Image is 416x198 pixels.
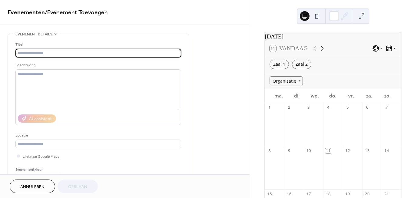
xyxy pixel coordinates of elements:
div: 7 [384,105,389,110]
span: Evenement details [15,31,52,38]
div: 12 [345,148,350,153]
span: / Evenement Toevoegen [45,7,108,18]
div: di. [288,89,306,102]
div: [DATE] [265,32,401,41]
div: 3 [306,105,311,110]
div: Beschrijving [15,62,180,68]
div: 19 [345,191,350,197]
div: Zaal 1 [270,60,289,69]
div: 9 [287,148,292,153]
div: 15 [267,191,272,197]
div: 16 [287,191,292,197]
div: 14 [384,148,389,153]
a: Evenementen [8,7,45,18]
div: 17 [306,191,311,197]
div: za. [360,89,378,102]
div: 8 [267,148,272,153]
span: Annuleren [20,184,44,190]
div: 10 [306,148,311,153]
div: ma. [270,89,288,102]
button: Annuleren [10,180,55,193]
div: do. [324,89,342,102]
div: 21 [384,191,389,197]
div: 18 [325,191,331,197]
div: vr. [342,89,360,102]
div: Titel [15,41,180,48]
div: 20 [364,191,370,197]
div: wo. [306,89,324,102]
div: 13 [364,148,370,153]
div: 4 [325,105,331,110]
div: Evenementkleur [15,167,61,173]
div: Locatie [15,132,180,139]
div: 5 [345,105,350,110]
div: 6 [364,105,370,110]
div: 1 [267,105,272,110]
div: zo. [378,89,396,102]
span: Link naar Google Maps [23,153,59,160]
div: 11 [325,148,331,153]
div: Zaal 2 [292,60,311,69]
div: 2 [287,105,292,110]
